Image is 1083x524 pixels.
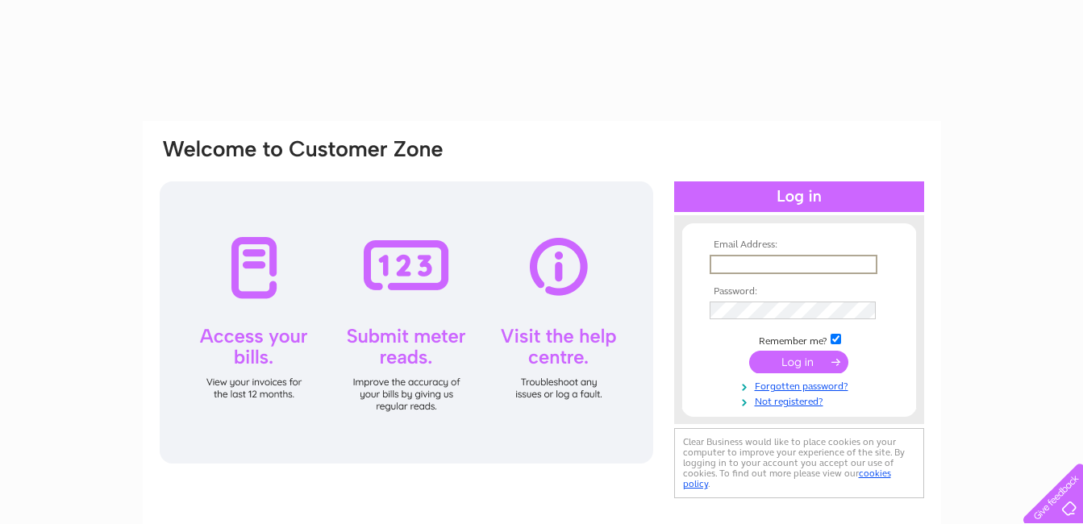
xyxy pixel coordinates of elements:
[749,351,848,373] input: Submit
[706,331,893,347] td: Remember me?
[683,468,891,489] a: cookies policy
[710,393,893,408] a: Not registered?
[706,286,893,297] th: Password:
[710,377,893,393] a: Forgotten password?
[706,239,893,251] th: Email Address:
[674,428,924,498] div: Clear Business would like to place cookies on your computer to improve your experience of the sit...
